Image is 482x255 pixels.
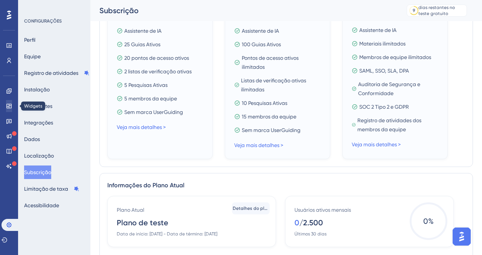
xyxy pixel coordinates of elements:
[124,28,162,34] font: Assistente de IA
[450,225,473,248] iframe: Iniciador do Assistente de IA do UserGuiding
[124,68,192,74] font: 2 listas de verificação ativas
[358,81,420,96] font: Auditoria de Segurança e Conformidade
[413,8,415,13] font: 9
[24,50,41,63] button: Equipe
[234,142,283,148] font: Veja mais detalhes >
[232,202,270,214] button: Detalhes do plano
[359,68,409,74] font: SAML, SSO, SLA, DPA
[117,218,168,227] font: Plano de teste
[24,66,90,80] button: Registro de atividades
[24,136,40,142] font: Dados
[233,206,273,211] font: Detalhes do plano
[117,124,166,130] font: Veja mais detalhes >
[24,132,40,146] button: Dados
[24,33,35,47] button: Perfil
[359,54,431,60] font: Membros de equipe ilimitados
[428,217,434,226] font: %
[241,77,306,93] font: Listas de verificação ativas ilimitadas
[24,37,35,43] font: Perfil
[24,99,52,113] button: Recipientes
[24,153,54,159] font: Localização
[24,120,53,126] font: Integrações
[24,169,51,175] font: Subscrição
[107,182,185,189] font: Informações do Plano Atual
[124,82,168,88] font: 5 Pesquisas Ativas
[24,149,54,162] button: Localização
[24,165,51,179] button: Subscrição
[294,207,351,213] font: Usuários ativos mensais
[124,41,160,47] font: 25 Guias Ativos
[24,116,53,129] button: Integrações
[24,182,79,196] button: Limitação de taxa
[124,55,189,61] font: 20 pontos de acesso ativos
[124,96,177,102] font: 5 membros da equipe
[357,117,421,132] font: Registro de atividades dos membros da equipe
[242,55,299,70] font: Pontos de acesso ativos ilimitados
[124,109,183,115] font: Sem marca UserGuiding
[294,218,299,227] font: 0
[99,6,139,15] font: Subscrição
[24,83,50,96] button: Instalação
[24,18,62,24] font: CONFIGURAÇÕES
[24,70,78,76] font: Registro de atividades
[359,104,409,110] font: SOC 2 Tipo 2 e GDPR
[24,103,52,109] font: Recipientes
[359,41,406,47] font: Materiais ilimitados
[24,202,59,208] font: Acessibilidade
[117,231,217,237] font: Data de início: [DATE] - Data de término: [DATE]
[242,114,296,120] font: 15 membros da equipe
[24,87,50,93] font: Instalação
[242,100,287,106] font: 10 Pesquisas Ativas
[423,217,428,226] font: 0
[242,127,300,133] font: Sem marca UserGuiding
[418,5,455,16] font: dias restantes no teste gratuito
[299,218,303,227] font: /
[242,41,281,47] font: 100 Guias Ativos
[24,199,59,212] button: Acessibilidade
[24,53,41,59] font: Equipe
[359,27,397,33] font: Assistente de IA
[117,207,144,213] font: Plano Atual
[24,186,68,192] font: Limitação de taxa
[303,218,323,227] font: 2.500
[294,231,326,237] font: Últimos 30 dias
[352,141,401,147] font: Veja mais detalhes >
[242,28,279,34] font: Assistente de IA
